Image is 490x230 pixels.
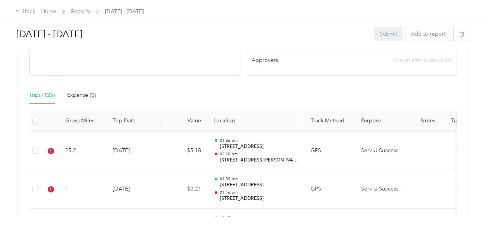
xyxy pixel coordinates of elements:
[106,110,161,132] th: Trip Date
[220,157,298,164] p: [STREET_ADDRESS][PERSON_NAME][PERSON_NAME]
[304,170,355,209] td: GPS
[29,91,55,100] div: Trips (125)
[16,7,36,16] div: Back
[220,176,298,182] p: 01:09 pm
[59,110,106,132] th: Gross Miles
[220,151,298,157] p: 02:20 pm
[413,110,442,132] th: Notes
[59,132,106,170] td: 25.2
[106,132,161,170] td: [DATE]
[442,110,471,132] th: Tags
[220,215,298,220] p: 12:47 pm
[304,110,355,132] th: Track Method
[207,110,304,132] th: Location
[355,170,413,209] td: Serv-U-Success
[405,27,451,41] button: Add to report
[41,8,56,15] a: Home
[220,190,298,195] p: 01:16 pm
[220,182,298,189] p: [STREET_ADDRESS]
[105,7,144,15] span: [DATE] - [DATE]
[355,132,413,170] td: Serv-U-Success
[394,57,451,64] span: shown after submission
[220,138,298,143] p: 01:36 pm
[16,25,369,43] h1: Aug 1 - 31, 2025
[304,132,355,170] td: GPS
[355,110,413,132] th: Purpose
[161,110,207,132] th: Value
[447,187,490,230] iframe: Everlance-gr Chat Button Frame
[67,91,96,100] div: Expense (0)
[106,170,161,209] td: [DATE]
[59,170,106,209] td: 1
[252,56,278,64] span: Approvers
[220,143,298,150] p: [STREET_ADDRESS]
[161,170,207,209] td: $0.21
[161,132,207,170] td: $5.18
[220,195,298,202] p: [STREET_ADDRESS]
[456,147,458,154] span: -
[71,8,90,15] a: Reports
[456,185,458,192] span: -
